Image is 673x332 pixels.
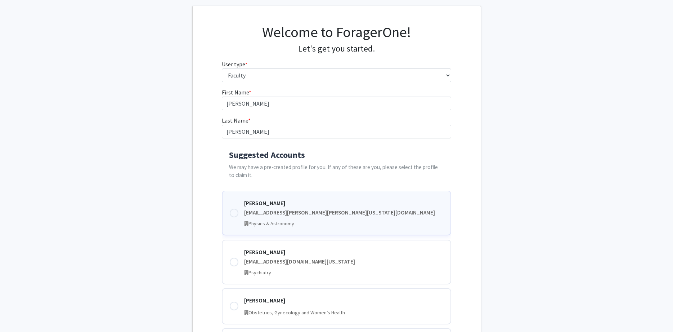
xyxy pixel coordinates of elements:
div: [PERSON_NAME] [244,248,443,256]
div: [EMAIL_ADDRESS][DOMAIN_NAME][US_STATE] [244,258,443,266]
div: [PERSON_NAME] [244,296,443,305]
span: Obstetrics, Gynecology and Women’s Health [248,309,345,316]
h4: Suggested Accounts [229,150,444,160]
h1: Welcome to ForagerOne! [222,23,451,41]
span: Physics & Astronomy [248,220,294,227]
label: User type [222,60,247,68]
h4: Let's get you started. [222,44,451,54]
div: [PERSON_NAME] [244,199,443,207]
div: [EMAIL_ADDRESS][PERSON_NAME][PERSON_NAME][US_STATE][DOMAIN_NAME] [244,209,443,217]
span: Last Name [222,117,248,124]
iframe: Chat [5,300,31,327]
p: We may have a pre-created profile for you. If any of these are you, please select the profile to ... [229,163,444,180]
span: First Name [222,89,249,96]
span: Psychiatry [248,269,271,276]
